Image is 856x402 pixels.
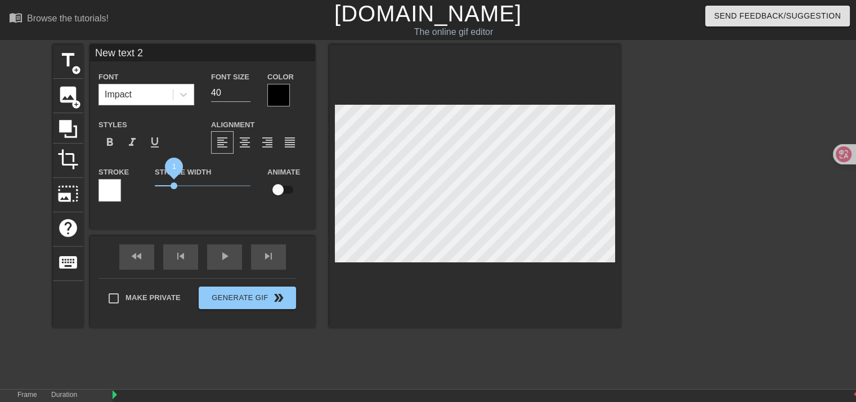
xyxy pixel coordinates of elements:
label: Font [98,72,118,83]
span: menu_book [9,11,23,24]
span: Generate Gif [203,291,292,305]
label: Animate [267,167,300,178]
span: add_circle [71,100,81,109]
label: Alignment [211,119,254,131]
span: format_bold [103,136,116,149]
span: keyboard [57,252,79,273]
label: Font Size [211,72,249,83]
label: Duration [51,392,77,399]
div: The online gif editor [291,25,616,39]
span: format_align_justify [283,136,297,149]
div: Browse the tutorials! [27,14,109,23]
span: skip_previous [174,249,187,263]
span: format_italic [126,136,139,149]
a: Browse the tutorials! [9,11,109,28]
div: Impact [105,88,132,101]
span: image [57,84,79,105]
span: 1 [172,162,176,170]
span: format_align_left [216,136,229,149]
span: Send Feedback/Suggestion [714,9,841,23]
span: play_arrow [218,249,231,263]
span: fast_rewind [130,249,144,263]
label: Stroke Width [155,167,211,178]
label: Styles [98,119,127,131]
span: crop [57,149,79,170]
span: format_align_right [261,136,274,149]
button: Send Feedback/Suggestion [705,6,850,26]
label: Stroke [98,167,129,178]
span: format_align_center [238,136,252,149]
span: skip_next [262,249,275,263]
label: Color [267,72,294,83]
a: [DOMAIN_NAME] [334,1,522,26]
span: Make Private [126,292,181,303]
span: format_underline [148,136,162,149]
span: double_arrow [272,291,285,305]
button: Generate Gif [199,287,296,309]
span: add_circle [71,65,81,75]
span: photo_size_select_large [57,183,79,204]
span: title [57,50,79,71]
span: help [57,217,79,239]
